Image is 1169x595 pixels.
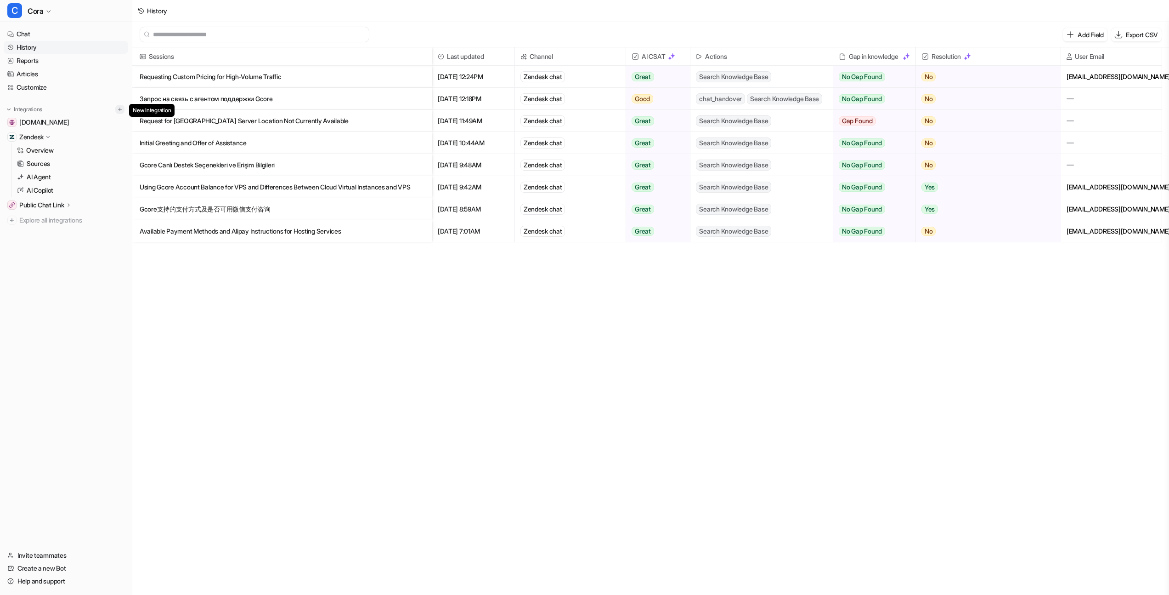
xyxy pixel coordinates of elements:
span: [DATE] 12:24PM [436,66,511,88]
p: Request for [GEOGRAPHIC_DATA] Server Location Not Currently Available [140,110,424,132]
p: AI Agent [27,172,51,182]
span: [DATE] 9:48AM [436,154,511,176]
a: Reports [4,54,128,67]
span: No Gap Found [839,138,885,148]
span: Search Knowledge Base [696,160,771,171]
p: Gcore支持的支付方式及是否可用微信支付咨询 [140,198,424,220]
span: [DATE] 12:18PM [436,88,511,110]
span: Good [632,94,653,103]
a: Chat [4,28,128,40]
button: Export CSV [1111,28,1162,41]
p: AI Copilot [27,186,53,195]
button: Yes [916,176,1049,198]
img: Public Chat Link [9,202,15,208]
p: Integrations [14,106,42,113]
span: Sessions [136,47,428,66]
h2: Actions [705,47,727,66]
span: Great [632,205,654,214]
button: Great [626,198,684,220]
button: Great [626,110,684,132]
span: Search Knowledge Base [696,182,771,193]
span: No Gap Found [839,183,885,192]
span: Search Knowledge Base [696,71,771,82]
button: Great [626,220,684,242]
span: Search Knowledge Base [747,93,822,104]
button: Yes [916,198,1049,220]
button: No [916,66,1049,88]
img: expand menu [6,106,12,113]
p: Gcore Canlı Destek Seçenekleri ve Erişim Bilgileri [140,154,424,176]
span: No [921,227,936,236]
span: [DATE] 9:42AM [436,176,511,198]
a: Explore all integrations [4,214,128,227]
button: No [916,88,1049,110]
span: No [921,160,936,170]
p: Public Chat Link [19,200,64,210]
span: Search Knowledge Base [696,204,771,215]
span: C [7,3,22,18]
span: No Gap Found [839,72,885,81]
p: Overview [26,146,54,155]
a: AI Copilot [13,184,128,197]
a: gcore.com[DOMAIN_NAME] [4,116,128,129]
img: Zendesk [9,134,15,140]
p: Запрос на связь с агентом поддержки Gcore [140,88,424,110]
p: Export CSV [1126,30,1158,40]
span: Channel [519,47,622,66]
a: Create a new Bot [4,562,128,575]
div: Zendesk chat [520,71,565,82]
div: Zendesk chat [520,204,565,215]
span: Cora [28,5,43,17]
a: Customize [4,81,128,94]
span: No Gap Found [839,160,885,170]
div: [EMAIL_ADDRESS][DOMAIN_NAME] [1061,66,1162,87]
span: No [921,116,936,126]
p: Zendesk [19,132,44,142]
span: AI CSAT [630,47,686,66]
span: Explore all integrations [19,213,124,228]
button: Great [626,66,684,88]
button: No [916,220,1049,242]
div: [EMAIL_ADDRESS][DOMAIN_NAME] [1061,176,1162,198]
h2: User Email [1075,47,1104,66]
span: Great [632,183,654,192]
span: Search Knowledge Base [696,226,771,237]
button: No [916,110,1049,132]
p: Requesting Custom Pricing for High-Volume Traffic [140,66,424,88]
button: No [916,154,1049,176]
a: Invite teammates [4,549,128,562]
button: Add Field [1063,28,1107,41]
a: Overview [13,144,128,157]
span: Great [632,138,654,148]
a: Articles [4,68,128,80]
button: No Gap Found [833,198,909,220]
a: Sources [13,157,128,170]
div: Zendesk chat [520,226,565,237]
span: No Gap Found [839,227,885,236]
span: Search Knowledge Base [696,137,771,149]
div: History [147,6,167,16]
button: Great [626,176,684,198]
span: [DOMAIN_NAME] [19,118,69,127]
button: Gap Found [833,110,909,132]
button: Great [626,132,684,154]
div: Zendesk chat [520,93,565,104]
p: Using Gcore Account Balance for VPS and Differences Between Cloud Virtual Instances and VPS [140,176,424,198]
span: Great [632,160,654,170]
span: New Integration [129,104,175,117]
span: No [921,138,936,148]
span: [DATE] 7:01AM [436,220,511,242]
div: Zendesk chat [520,137,565,149]
span: Search Knowledge Base [696,115,771,126]
p: Add Field [1078,30,1103,40]
span: Resolution [920,47,1057,66]
a: History [4,41,128,54]
span: Great [632,116,654,126]
span: No Gap Found [839,94,885,103]
span: [DATE] 8:59AM [436,198,511,220]
span: Yes [921,205,938,214]
button: No Gap Found [833,88,909,110]
span: chat_handover [696,93,745,104]
div: Zendesk chat [520,182,565,193]
button: No Gap Found [833,220,909,242]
